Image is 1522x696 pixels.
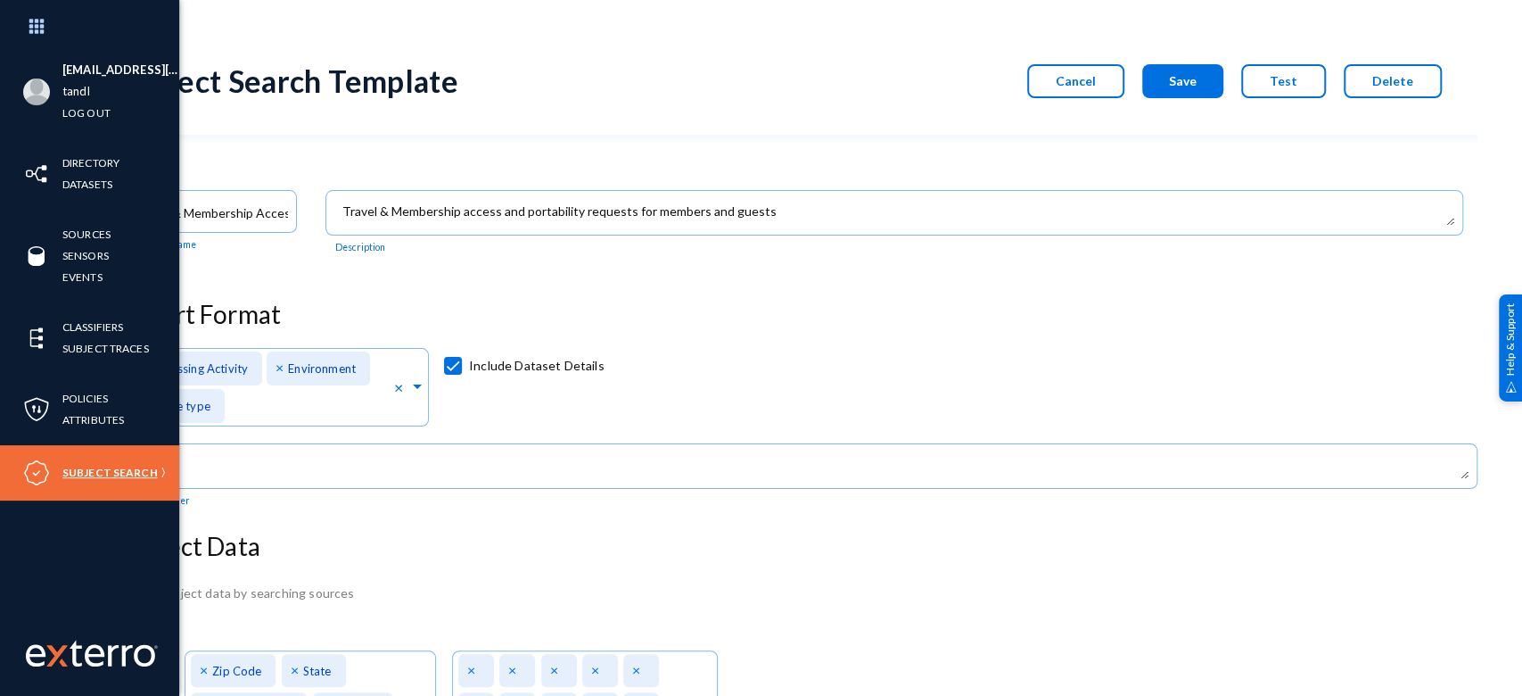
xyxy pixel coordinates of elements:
button: Save [1142,64,1223,98]
a: Subject Search [62,462,158,483]
span: Processing Activity [146,361,248,376]
img: icon-policies.svg [23,396,50,423]
a: Directory [62,153,119,173]
div: Help & Support [1499,294,1522,402]
img: icon-elements.svg [23,325,50,352]
span: × [550,661,563,678]
div: Locate subject data by searching sources [118,584,1477,602]
span: State [303,664,332,678]
h3: Subject Data [118,532,1477,562]
span: × [632,661,645,678]
a: Events [62,267,103,287]
button: Cancel [1027,64,1124,98]
span: × [276,359,288,376]
a: Policies [62,388,108,409]
span: × [591,661,604,678]
img: icon-inventory.svg [23,161,50,187]
input: Name [135,205,288,221]
span: × [291,661,303,678]
span: × [200,661,212,678]
img: exterro-work-mark.svg [26,640,158,667]
img: help_support.svg [1505,381,1517,393]
div: Subject Search Template [118,62,458,99]
a: Subject Traces [62,338,149,359]
span: Cancel [1056,73,1096,88]
span: Save [1169,73,1197,88]
button: Delete [1344,64,1442,98]
a: Log out [62,103,111,123]
a: tandl [62,81,90,102]
span: × [467,661,480,678]
a: Sensors [62,245,109,266]
li: [EMAIL_ADDRESS][DOMAIN_NAME] [62,60,179,81]
img: app launcher [10,7,63,46]
img: exterro-logo.svg [46,645,68,667]
a: Classifiers [62,317,123,337]
span: × [508,661,521,678]
button: Test [1241,64,1326,98]
span: Environment [288,361,356,376]
a: Sources [62,224,111,244]
span: Delete [1372,73,1413,88]
a: Datasets [62,174,112,195]
span: Zip Code [212,664,261,678]
a: Attributes [62,410,124,430]
span: Include Dataset Details [469,352,605,379]
span: Test [1270,73,1297,88]
mat-hint: Description [335,242,385,253]
img: icon-compliance.svg [23,460,50,486]
img: blank-profile-picture.png [23,79,50,105]
span: Clear all [394,379,409,398]
img: icon-sources.svg [23,243,50,269]
h3: Report Format [118,300,1477,330]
